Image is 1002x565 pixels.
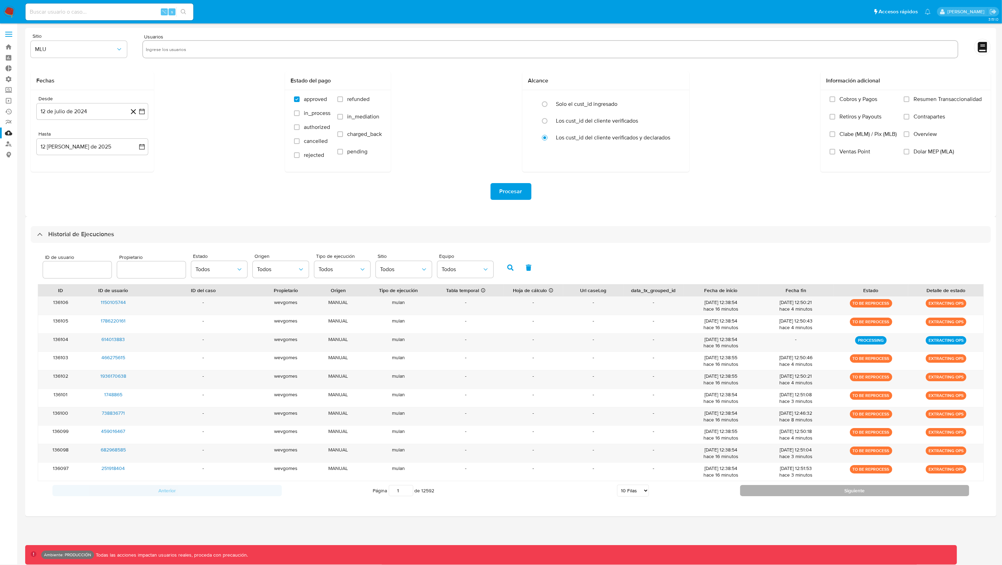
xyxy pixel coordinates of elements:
p: gaspar.zanini@mercadolibre.com [947,8,987,15]
span: s [171,8,173,15]
span: ⌥ [162,8,167,15]
p: Ambiente: PRODUCCIÓN [44,553,91,556]
button: search-icon [176,7,191,17]
input: Buscar usuario o caso... [26,7,193,16]
span: Accesos rápidos [879,8,918,15]
p: Todas las acciones impactan usuarios reales, proceda con precaución. [94,552,248,558]
a: Salir [989,8,997,15]
a: Notificaciones [925,9,931,15]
